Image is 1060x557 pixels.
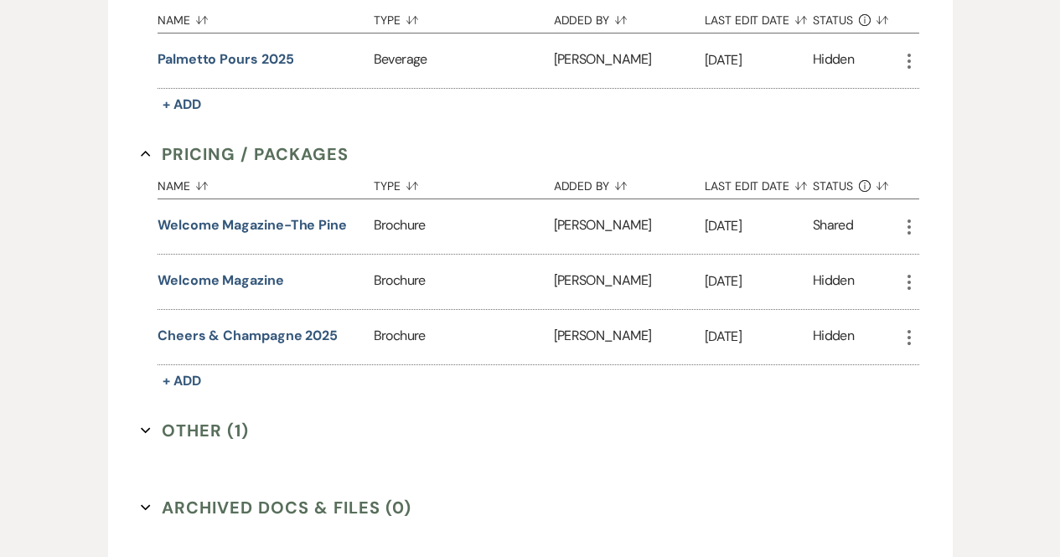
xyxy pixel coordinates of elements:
div: [PERSON_NAME] [554,199,705,254]
button: Type [374,167,554,199]
span: Status [813,14,853,26]
button: Added By [554,1,705,33]
div: Hidden [813,326,854,348]
span: + Add [163,372,201,389]
p: [DATE] [705,215,813,237]
button: Pricing / Packages [141,142,349,167]
button: + Add [158,93,206,116]
button: Archived Docs & Files (0) [141,495,411,520]
button: Added By [554,167,705,199]
button: Welcome Magazine [158,271,284,291]
button: + Add [158,369,206,393]
button: Name [158,1,374,33]
button: Status [813,167,899,199]
div: Hidden [813,271,854,293]
button: Type [374,1,554,33]
button: Status [813,1,899,33]
div: Brochure [374,199,554,254]
p: [DATE] [705,49,813,71]
div: [PERSON_NAME] [554,34,705,88]
button: Last Edit Date [705,167,813,199]
span: Status [813,180,853,192]
div: [PERSON_NAME] [554,310,705,364]
div: Shared [813,215,853,238]
div: Beverage [374,34,554,88]
p: [DATE] [705,271,813,292]
button: Palmetto Pours 2025 [158,49,293,70]
div: [PERSON_NAME] [554,255,705,309]
span: + Add [163,95,201,113]
button: Other (1) [141,418,249,443]
div: Brochure [374,310,554,364]
button: Cheers & Champagne 2025 [158,326,338,346]
div: Brochure [374,255,554,309]
button: Last Edit Date [705,1,813,33]
button: Welcome Magazine-The Pine [158,215,347,235]
button: Name [158,167,374,199]
p: [DATE] [705,326,813,348]
div: Hidden [813,49,854,72]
